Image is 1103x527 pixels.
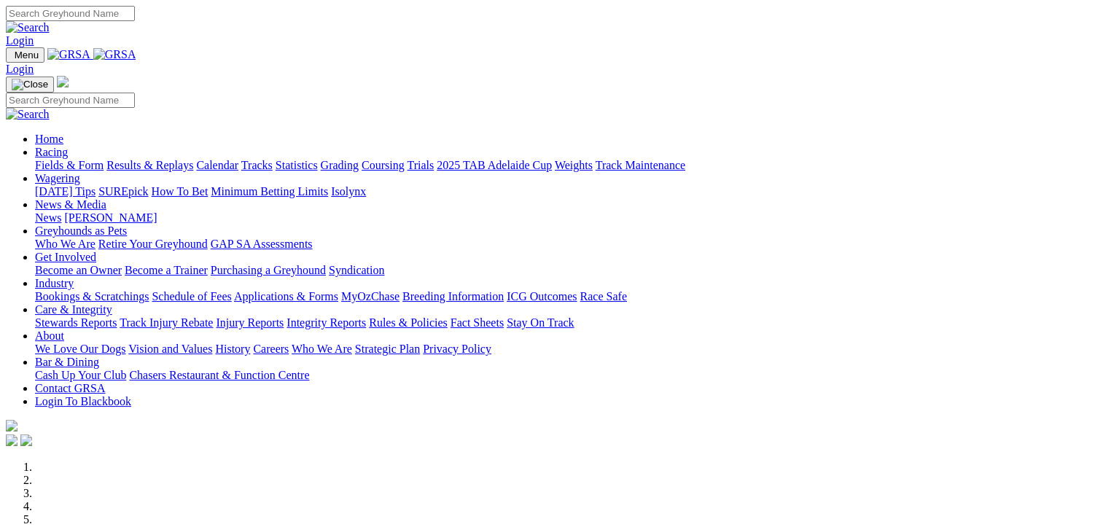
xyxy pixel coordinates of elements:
a: ICG Outcomes [507,290,577,302]
a: Race Safe [580,290,626,302]
div: News & Media [35,211,1097,225]
a: Integrity Reports [287,316,366,329]
a: Purchasing a Greyhound [211,264,326,276]
a: Stay On Track [507,316,574,329]
a: Become an Owner [35,264,122,276]
img: logo-grsa-white.png [57,76,69,87]
a: History [215,343,250,355]
a: 2025 TAB Adelaide Cup [437,159,552,171]
a: GAP SA Assessments [211,238,313,250]
img: twitter.svg [20,434,32,446]
img: Search [6,108,50,121]
div: About [35,343,1097,356]
button: Toggle navigation [6,47,44,63]
a: Trials [407,159,434,171]
div: Care & Integrity [35,316,1097,329]
a: Track Maintenance [596,159,685,171]
a: [PERSON_NAME] [64,211,157,224]
img: Close [12,79,48,90]
a: Chasers Restaurant & Function Centre [129,369,309,381]
a: SUREpick [98,185,148,198]
a: Racing [35,146,68,158]
a: Who We Are [292,343,352,355]
input: Search [6,93,135,108]
a: [DATE] Tips [35,185,96,198]
a: Fact Sheets [451,316,504,329]
a: Statistics [276,159,318,171]
a: Rules & Policies [369,316,448,329]
a: News & Media [35,198,106,211]
a: Track Injury Rebate [120,316,213,329]
img: facebook.svg [6,434,17,446]
a: We Love Our Dogs [35,343,125,355]
div: Bar & Dining [35,369,1097,382]
a: Get Involved [35,251,96,263]
a: Login [6,34,34,47]
a: About [35,329,64,342]
button: Toggle navigation [6,77,54,93]
a: Careers [253,343,289,355]
div: Racing [35,159,1097,172]
a: Fields & Form [35,159,104,171]
a: Who We Are [35,238,96,250]
a: Schedule of Fees [152,290,231,302]
a: Privacy Policy [423,343,491,355]
a: Calendar [196,159,238,171]
div: Industry [35,290,1097,303]
a: Stewards Reports [35,316,117,329]
a: Care & Integrity [35,303,112,316]
a: Breeding Information [402,290,504,302]
a: Strategic Plan [355,343,420,355]
a: Tracks [241,159,273,171]
div: Wagering [35,185,1097,198]
a: News [35,211,61,224]
a: Contact GRSA [35,382,105,394]
a: Retire Your Greyhound [98,238,208,250]
a: Coursing [362,159,405,171]
a: Wagering [35,172,80,184]
a: Bookings & Scratchings [35,290,149,302]
img: logo-grsa-white.png [6,420,17,432]
a: Vision and Values [128,343,212,355]
input: Search [6,6,135,21]
div: Greyhounds as Pets [35,238,1097,251]
a: Become a Trainer [125,264,208,276]
a: Login [6,63,34,75]
a: Results & Replays [106,159,193,171]
a: Login To Blackbook [35,395,131,407]
div: Get Involved [35,264,1097,277]
img: Search [6,21,50,34]
a: How To Bet [152,185,208,198]
a: Cash Up Your Club [35,369,126,381]
a: Weights [555,159,593,171]
a: Minimum Betting Limits [211,185,328,198]
img: GRSA [93,48,136,61]
a: Isolynx [331,185,366,198]
a: Injury Reports [216,316,284,329]
a: Syndication [329,264,384,276]
a: Applications & Forms [234,290,338,302]
a: Bar & Dining [35,356,99,368]
span: Menu [15,50,39,60]
a: Grading [321,159,359,171]
a: Greyhounds as Pets [35,225,127,237]
img: GRSA [47,48,90,61]
a: Industry [35,277,74,289]
a: Home [35,133,63,145]
a: MyOzChase [341,290,400,302]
